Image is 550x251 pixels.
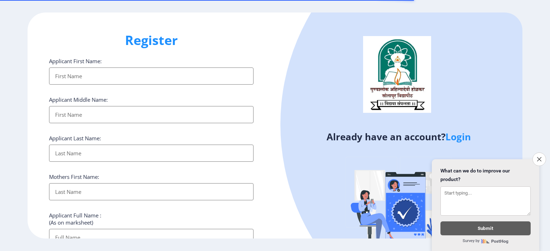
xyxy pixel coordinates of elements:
input: Last Name [49,183,254,200]
input: Full Name [49,229,254,246]
input: First Name [49,106,254,123]
input: First Name [49,67,254,85]
label: Applicant First Name: [49,57,102,65]
h4: Already have an account? [280,131,517,142]
input: Last Name [49,145,254,162]
h1: Register [49,32,254,49]
a: Login [445,130,471,143]
img: logo [363,36,431,112]
label: Mothers First Name: [49,173,99,180]
label: Applicant Full Name : (As on marksheet) [49,212,101,226]
label: Applicant Last Name: [49,135,101,142]
label: Applicant Middle Name: [49,96,108,103]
